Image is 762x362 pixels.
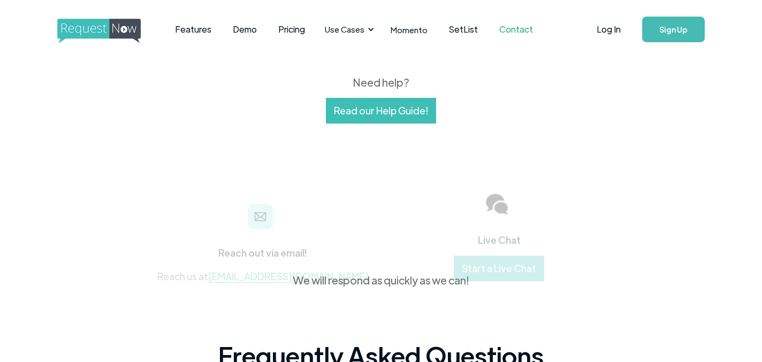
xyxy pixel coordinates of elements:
[157,268,368,284] div: Reach us at
[325,24,364,35] div: Use Cases
[642,17,705,42] a: Sign Up
[318,13,377,46] div: Use Cases
[478,233,521,248] h5: Live Chat
[222,13,268,46] a: Demo
[326,98,436,124] a: Read our Help Guide!
[438,13,489,46] a: SetList
[129,74,633,90] div: Need help?
[208,270,368,283] a: [EMAIL_ADDRESS][DOMAIN_NAME]
[489,13,544,46] a: Contact
[268,13,316,46] a: Pricing
[380,14,438,45] a: Momento
[454,256,544,281] a: Start a Live Chat
[218,245,307,260] h5: Reach out via email!
[586,11,631,48] a: Log In
[164,13,222,46] a: Features
[57,19,138,40] a: home
[57,19,161,43] img: requestnow logo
